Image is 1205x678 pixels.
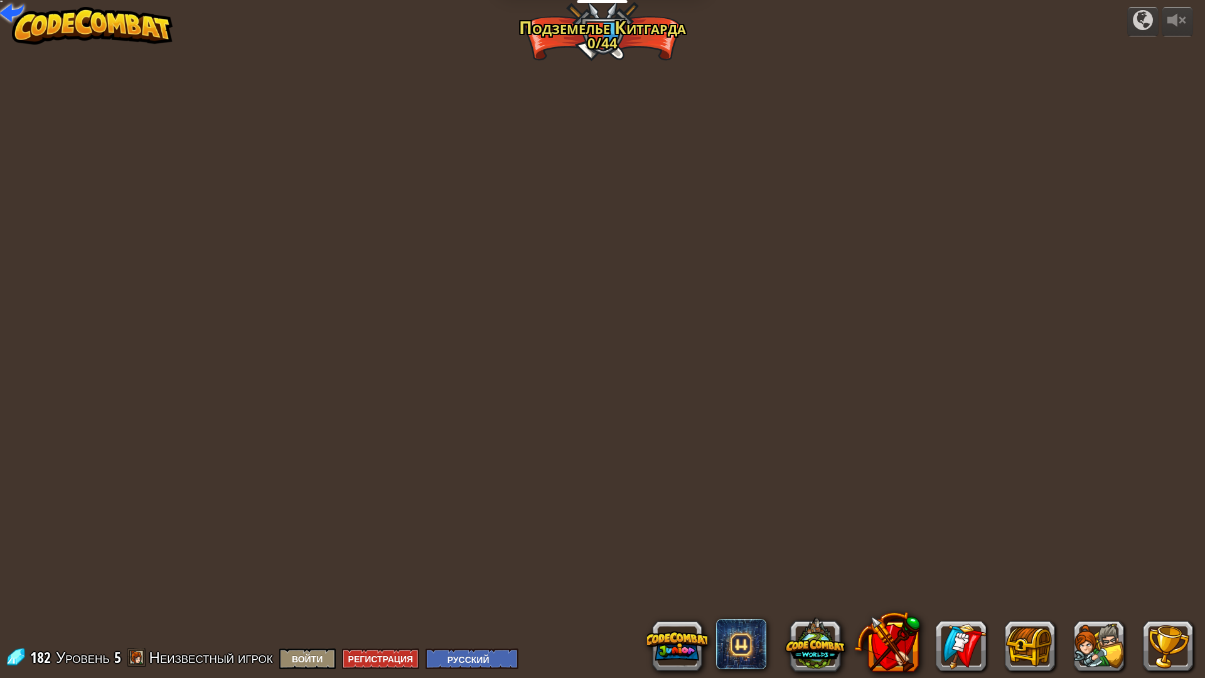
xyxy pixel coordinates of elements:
img: CodeCombat - Learn how to code by playing a game [12,7,173,45]
span: Неизвестный игрок [149,647,273,667]
button: Регулировать громкость [1162,7,1193,36]
span: 5 [114,647,121,667]
button: Войти [279,648,336,669]
span: Уровень [56,647,110,668]
span: 182 [30,647,55,667]
button: Регистрация [342,648,420,669]
button: Кампании [1127,7,1159,36]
